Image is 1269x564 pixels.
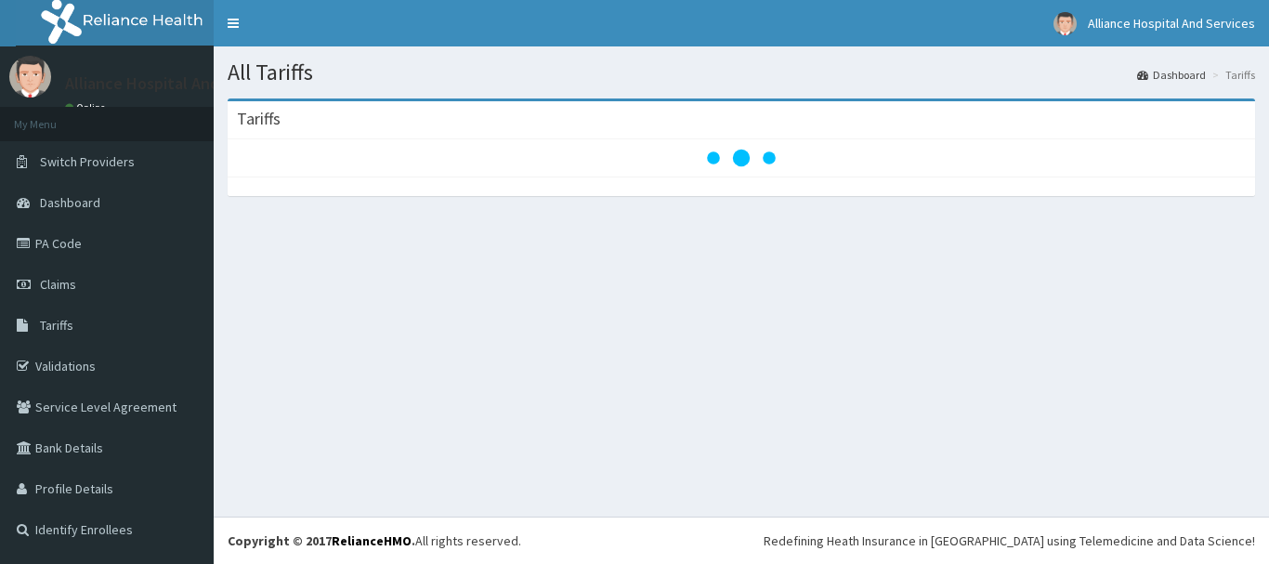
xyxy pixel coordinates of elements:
[1137,67,1206,83] a: Dashboard
[40,153,135,170] span: Switch Providers
[40,276,76,293] span: Claims
[9,56,51,98] img: User Image
[214,517,1269,564] footer: All rights reserved.
[1088,15,1255,32] span: Alliance Hospital And Services
[332,532,412,549] a: RelianceHMO
[1208,67,1255,83] li: Tariffs
[228,60,1255,85] h1: All Tariffs
[40,317,73,334] span: Tariffs
[704,121,778,195] svg: audio-loading
[1053,12,1077,35] img: User Image
[65,75,284,92] p: Alliance Hospital And Services
[764,531,1255,550] div: Redefining Heath Insurance in [GEOGRAPHIC_DATA] using Telemedicine and Data Science!
[228,532,415,549] strong: Copyright © 2017 .
[40,194,100,211] span: Dashboard
[65,101,110,114] a: Online
[237,111,281,127] h3: Tariffs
